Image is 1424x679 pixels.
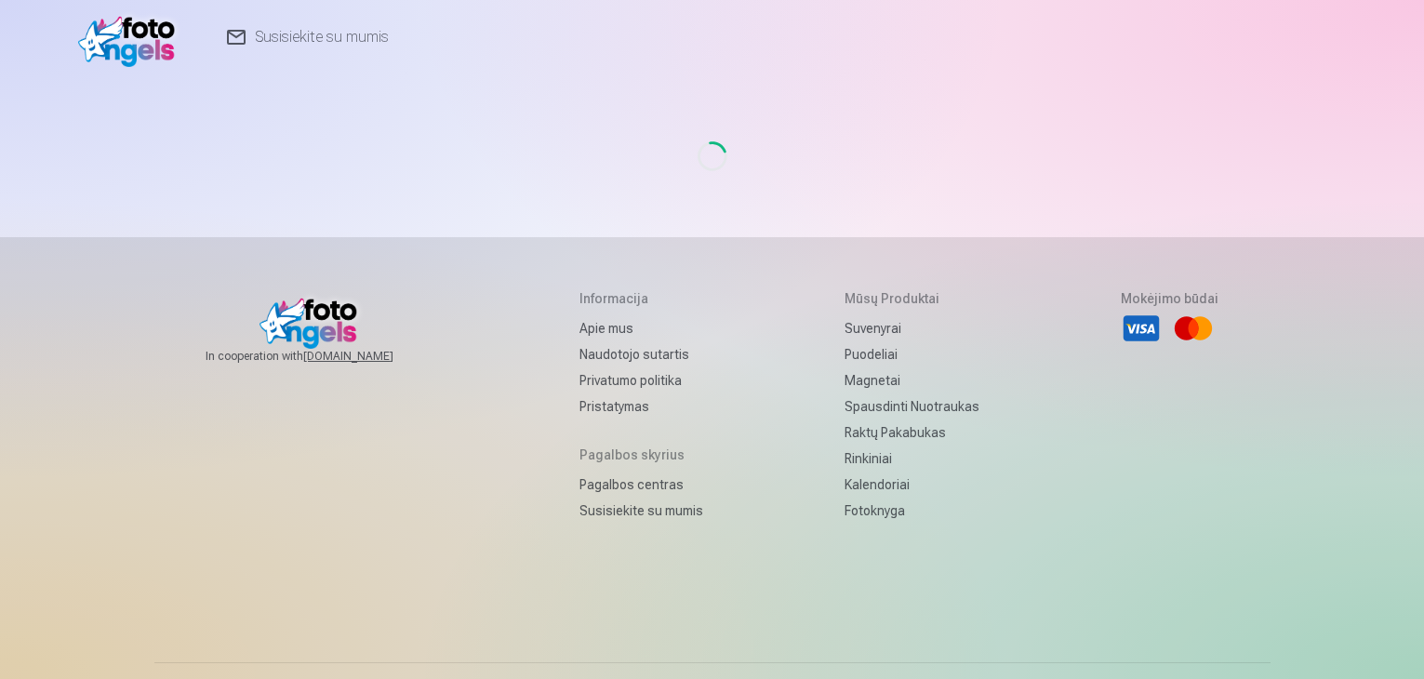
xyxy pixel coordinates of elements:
[579,446,703,464] h5: Pagalbos skyrius
[845,472,979,498] a: Kalendoriai
[1121,289,1218,308] h5: Mokėjimo būdai
[579,472,703,498] a: Pagalbos centras
[845,498,979,524] a: Fotoknyga
[78,7,185,67] img: /v1
[579,393,703,419] a: Pristatymas
[845,393,979,419] a: Spausdinti nuotraukas
[845,446,979,472] a: Rinkiniai
[845,367,979,393] a: Magnetai
[845,289,979,308] h5: Mūsų produktai
[579,367,703,393] a: Privatumo politika
[1121,308,1162,349] li: Visa
[579,341,703,367] a: Naudotojo sutartis
[206,349,438,364] span: In cooperation with
[579,498,703,524] a: Susisiekite su mumis
[845,315,979,341] a: Suvenyrai
[845,341,979,367] a: Puodeliai
[303,349,438,364] a: [DOMAIN_NAME]
[579,289,703,308] h5: Informacija
[1173,308,1214,349] li: Mastercard
[579,315,703,341] a: Apie mus
[845,419,979,446] a: Raktų pakabukas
